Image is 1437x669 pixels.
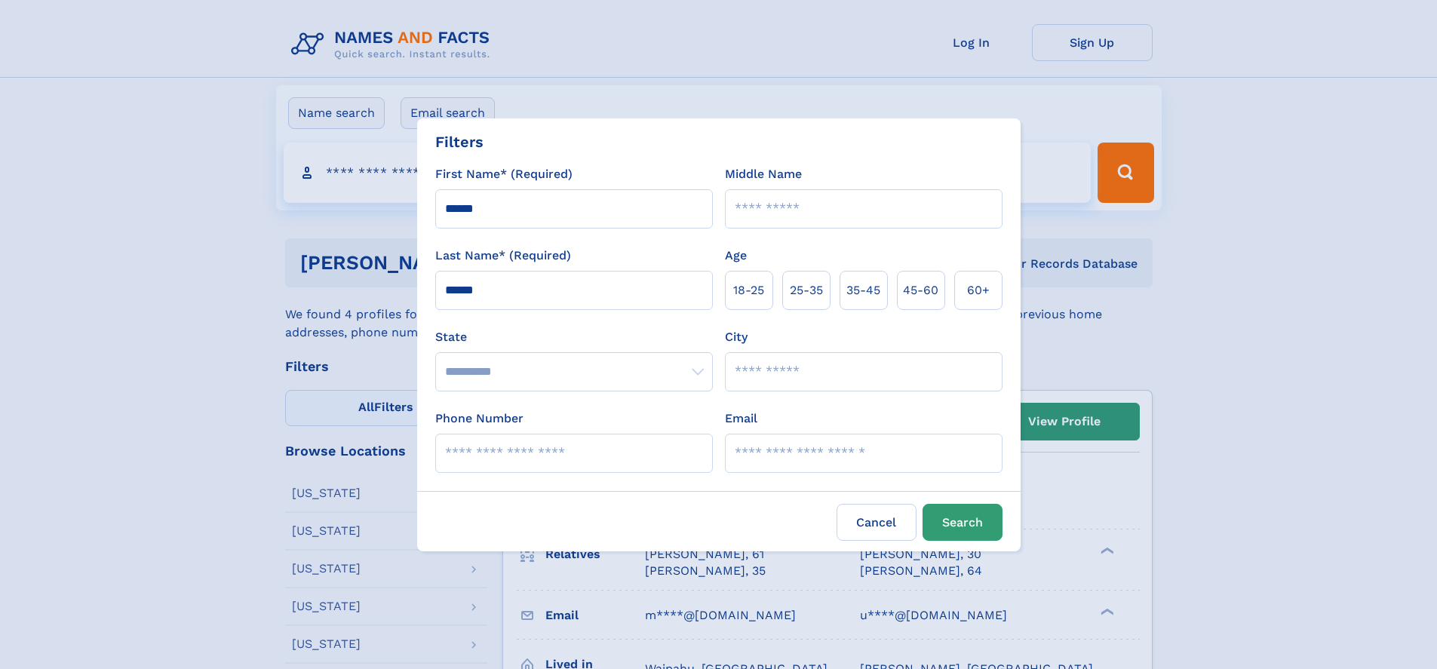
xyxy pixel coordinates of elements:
label: Last Name* (Required) [435,247,571,265]
label: Phone Number [435,410,524,428]
label: Cancel [837,504,917,541]
span: 25‑35 [790,281,823,299]
label: First Name* (Required) [435,165,573,183]
label: Age [725,247,747,265]
span: 60+ [967,281,990,299]
label: Email [725,410,757,428]
span: 18‑25 [733,281,764,299]
label: State [435,328,713,346]
label: Middle Name [725,165,802,183]
span: 35‑45 [846,281,880,299]
button: Search [923,504,1003,541]
label: City [725,328,748,346]
div: Filters [435,130,484,153]
span: 45‑60 [903,281,938,299]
